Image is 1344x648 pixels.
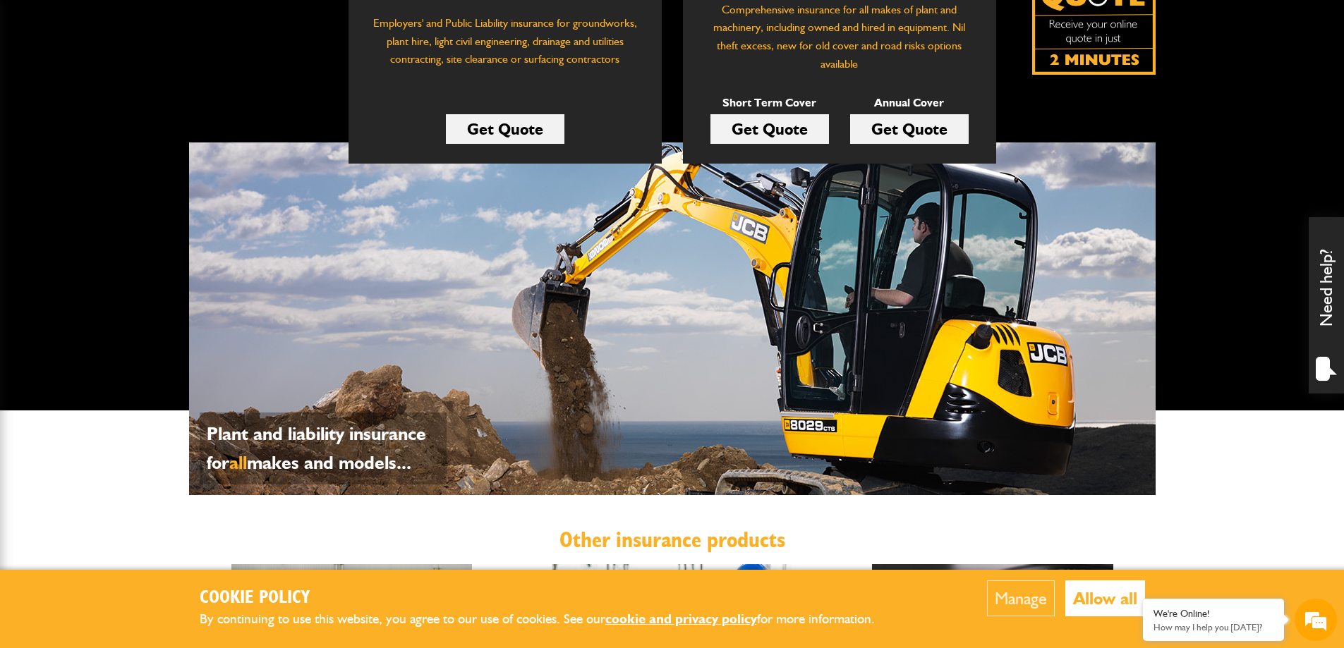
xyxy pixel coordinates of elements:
a: Get Quote [446,114,564,144]
p: Comprehensive insurance for all makes of plant and machinery, including owned and hired in equipm... [704,1,975,73]
p: How may I help you today? [1154,622,1273,632]
p: Annual Cover [850,94,969,112]
p: Employers' and Public Liability insurance for groundworks, plant hire, light civil engineering, d... [370,14,641,82]
p: Short Term Cover [710,94,829,112]
h2: Other insurance products [200,527,1145,554]
p: Plant and liability insurance for makes and models... [207,420,440,477]
div: We're Online! [1154,608,1273,620]
a: cookie and privacy policy [605,611,757,627]
button: Manage [987,580,1055,616]
button: Allow all [1065,580,1145,616]
a: Get Quote [850,114,969,144]
a: Get Quote [710,114,829,144]
div: Need help? [1309,217,1344,393]
h2: Cookie Policy [200,587,898,609]
span: all [229,451,247,474]
p: By continuing to use this website, you agree to our use of cookies. See our for more information. [200,609,898,630]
